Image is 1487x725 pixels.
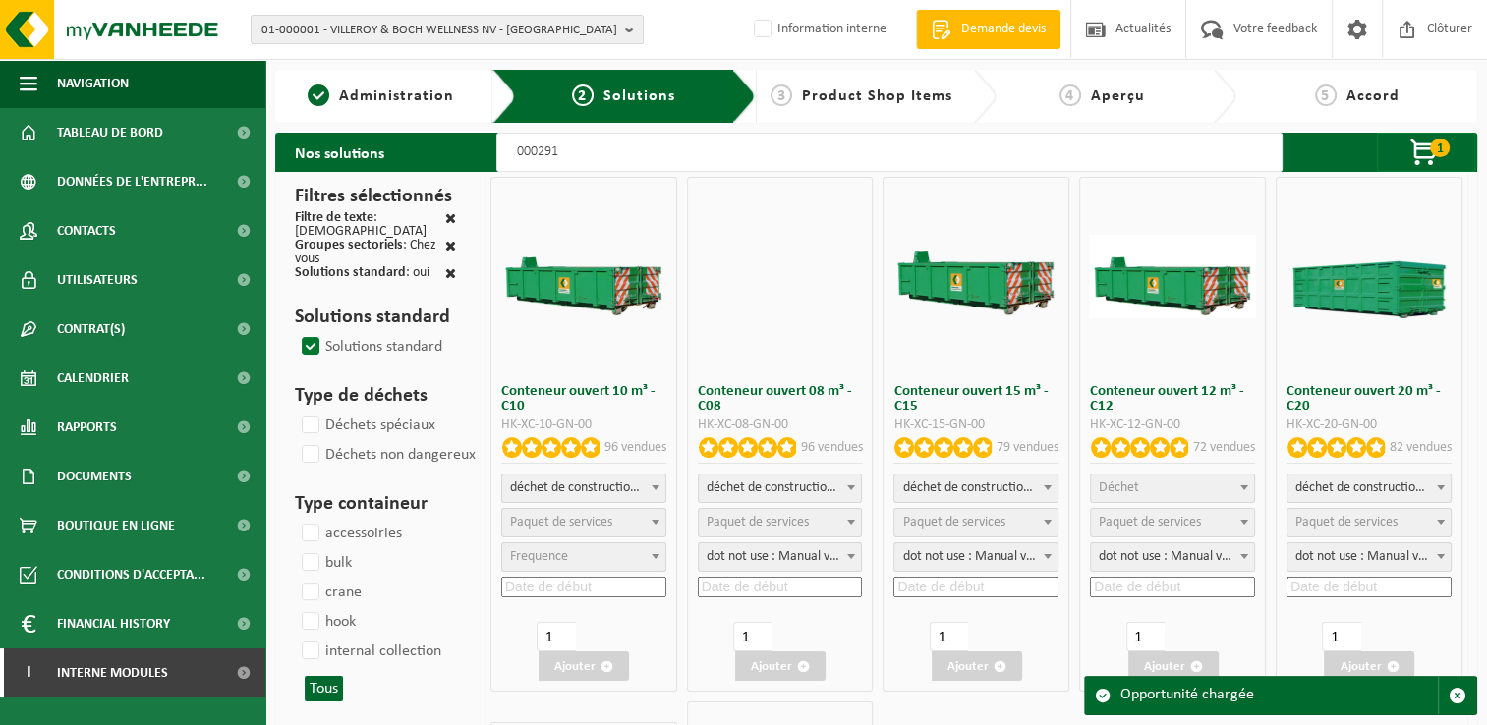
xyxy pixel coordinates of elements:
[1128,651,1219,681] button: Ajouter
[750,15,886,44] label: Information interne
[698,577,863,597] input: Date de début
[1091,543,1254,571] span: dot not use : Manual voor MyVanheede
[893,577,1058,597] input: Date de début
[1099,480,1139,495] span: Déchet
[57,255,138,305] span: Utilisateurs
[251,15,644,44] button: 01-000001 - VILLEROY & BOCH WELLNESS NV - [GEOGRAPHIC_DATA]
[501,418,666,432] div: HK-XC-10-GN-00
[698,474,863,503] span: déchet de construction et de démolition mélangé (inerte et non inerte)
[1120,677,1438,714] div: Opportunité chargée
[57,108,163,157] span: Tableau de bord
[894,543,1058,571] span: dot not use : Manual voor MyVanheede
[1286,235,1453,318] img: HK-XC-20-GN-00
[1287,543,1451,571] span: dot not use : Manual voor MyVanheede
[733,622,772,651] input: 1
[339,88,454,104] span: Administration
[735,651,826,681] button: Ajouter
[496,133,1283,172] input: Chercher
[57,157,207,206] span: Données de l'entrepr...
[893,418,1058,432] div: HK-XC-15-GN-00
[57,206,116,255] span: Contacts
[510,549,568,564] span: Frequence
[1090,577,1255,597] input: Date de début
[57,354,129,403] span: Calendrier
[1315,84,1337,106] span: 5
[295,489,456,519] h3: Type containeur
[1090,384,1255,414] h3: Conteneur ouvert 12 m³ - C12
[275,133,404,172] h2: Nos solutions
[1099,515,1201,530] span: Paquet de services
[20,648,37,697] span: I
[57,550,205,599] span: Conditions d'accepta...
[698,418,863,432] div: HK-XC-08-GN-00
[997,437,1058,458] p: 79 vendues
[502,474,665,502] span: déchet de construction et de démolition mélangé (inerte et non inerte)
[261,16,617,45] span: 01-000001 - VILLEROY & BOCH WELLNESS NV - [GEOGRAPHIC_DATA]
[500,235,667,318] img: HK-XC-10-GN-00
[1390,437,1452,458] p: 82 vendues
[295,182,456,211] h3: Filtres sélectionnés
[57,599,170,648] span: Financial History
[930,622,968,651] input: 1
[1295,515,1398,530] span: Paquet de services
[1287,474,1451,502] span: déchet de construction et de démolition mélangé (inerte et non inerte)
[1089,235,1256,318] img: HK-XC-12-GN-00
[295,381,456,411] h3: Type de déchets
[1090,542,1255,572] span: dot not use : Manual voor MyVanheede
[298,578,362,607] label: crane
[295,211,445,239] div: : [DEMOGRAPHIC_DATA]
[501,474,666,503] span: déchet de construction et de démolition mélangé (inerte et non inerte)
[537,622,575,651] input: 1
[766,84,957,108] a: 3Product Shop Items
[1346,88,1400,104] span: Accord
[698,384,863,414] h3: Conteneur ouvert 08 m³ - C08
[1287,384,1452,414] h3: Conteneur ouvert 20 m³ - C20
[57,305,125,354] span: Contrat(s)
[1090,418,1255,432] div: HK-XC-12-GN-00
[295,303,456,332] h3: Solutions standard
[699,474,862,502] span: déchet de construction et de démolition mélangé (inerte et non inerte)
[800,437,862,458] p: 96 vendues
[295,210,373,225] span: Filtre de texte
[501,384,666,414] h3: Conteneur ouvert 10 m³ - C10
[298,548,352,578] label: bulk
[894,474,1058,502] span: déchet de construction et de démolition mélangé (inerte et non inerte)
[707,515,809,530] span: Paquet de services
[1287,542,1452,572] span: dot not use : Manual voor MyVanheede
[956,20,1051,39] span: Demande devis
[285,84,477,108] a: 1Administration
[298,637,441,666] label: internal collection
[298,440,476,470] label: Déchets non dangereux
[603,88,675,104] span: Solutions
[893,474,1058,503] span: déchet de construction et de démolition mélangé (inerte et non inerte)
[298,332,442,362] label: Solutions standard
[510,515,612,530] span: Paquet de services
[1059,84,1081,106] span: 4
[698,542,863,572] span: dot not use : Manual voor MyVanheede
[308,84,329,106] span: 1
[771,84,792,106] span: 3
[802,88,952,104] span: Product Shop Items
[1377,133,1475,172] button: 1
[1287,418,1452,432] div: HK-XC-20-GN-00
[1126,622,1165,651] input: 1
[531,84,717,108] a: 2Solutions
[1430,139,1450,157] span: 1
[57,648,168,697] span: Interne modules
[57,59,129,108] span: Navigation
[1006,84,1198,108] a: 4Aperçu
[892,235,1059,318] img: HK-XC-15-GN-00
[57,452,132,501] span: Documents
[893,384,1058,414] h3: Conteneur ouvert 15 m³ - C15
[295,238,403,252] span: Groupes sectoriels
[1287,474,1452,503] span: déchet de construction et de démolition mélangé (inerte et non inerte)
[1287,577,1452,597] input: Date de début
[295,239,445,266] div: : Chez vous
[893,542,1058,572] span: dot not use : Manual voor MyVanheede
[298,607,356,637] label: hook
[699,543,862,571] span: dot not use : Manual voor MyVanheede
[57,403,117,452] span: Rapports
[1324,651,1414,681] button: Ajouter
[932,651,1022,681] button: Ajouter
[902,515,1004,530] span: Paquet de services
